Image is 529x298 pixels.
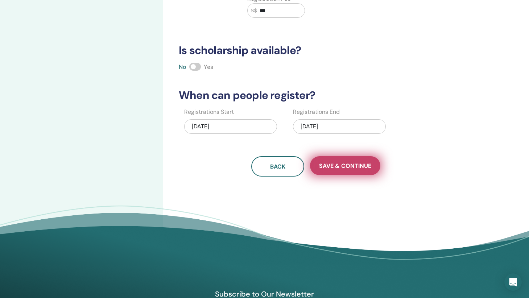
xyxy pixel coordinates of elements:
[204,63,213,71] span: Yes
[504,273,522,291] div: Open Intercom Messenger
[270,163,285,170] span: Back
[319,162,371,170] span: Save & Continue
[184,108,234,116] label: Registrations Start
[251,156,304,177] button: Back
[174,89,458,102] h3: When can people register?
[174,44,458,57] h3: Is scholarship available?
[184,119,277,134] div: [DATE]
[251,7,257,15] span: S$
[310,156,380,175] button: Save & Continue
[293,108,340,116] label: Registrations End
[293,119,386,134] div: [DATE]
[179,63,186,71] span: No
